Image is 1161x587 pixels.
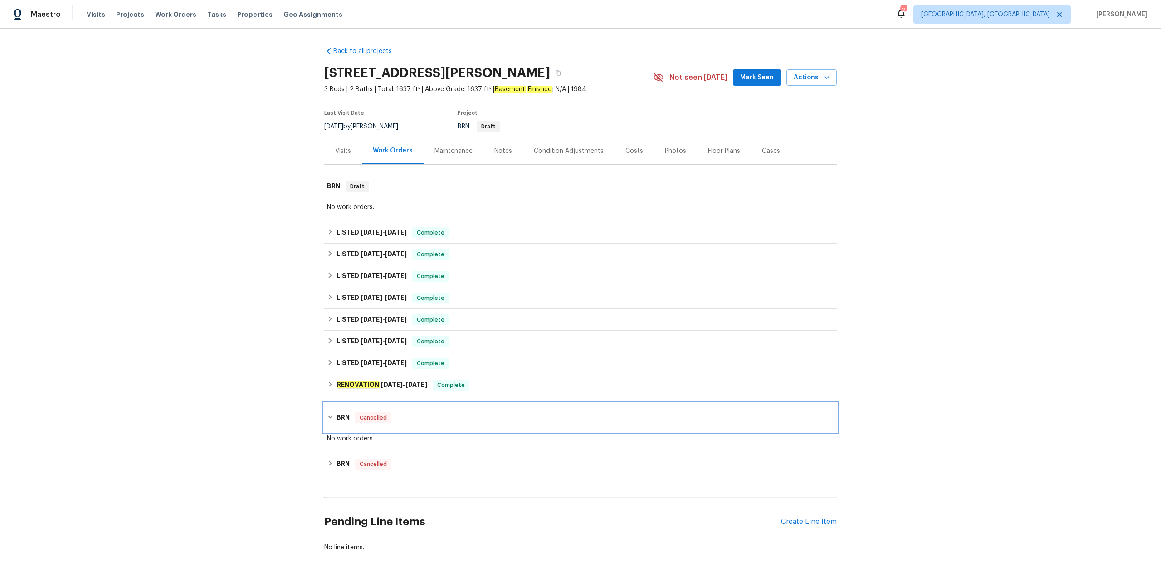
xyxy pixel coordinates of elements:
[527,86,552,93] em: Finished
[207,11,226,18] span: Tasks
[324,222,837,244] div: LISTED [DATE]-[DATE]Complete
[385,273,407,279] span: [DATE]
[381,382,403,388] span: [DATE]
[324,172,837,201] div: BRN Draft
[413,272,448,281] span: Complete
[356,460,390,469] span: Cancelled
[458,123,500,130] span: BRN
[337,249,407,260] h6: LISTED
[494,147,512,156] div: Notes
[337,293,407,303] h6: LISTED
[794,72,829,83] span: Actions
[155,10,196,19] span: Work Orders
[669,73,727,82] span: Not seen [DATE]
[550,65,566,81] button: Copy Address
[413,250,448,259] span: Complete
[337,271,407,282] h6: LISTED
[781,518,837,526] div: Create Line Item
[385,229,407,235] span: [DATE]
[361,360,382,366] span: [DATE]
[237,10,273,19] span: Properties
[356,413,390,422] span: Cancelled
[361,294,382,301] span: [DATE]
[87,10,105,19] span: Visits
[625,147,643,156] div: Costs
[385,360,407,366] span: [DATE]
[324,543,837,552] div: No line items.
[361,360,407,366] span: -
[478,124,499,129] span: Draft
[361,273,382,279] span: [DATE]
[921,10,1050,19] span: [GEOGRAPHIC_DATA], [GEOGRAPHIC_DATA]
[740,72,774,83] span: Mark Seen
[337,381,380,388] em: RENOVATION
[900,5,907,15] div: 2
[373,146,413,155] div: Work Orders
[413,228,448,237] span: Complete
[458,110,478,116] span: Project
[324,309,837,331] div: LISTED [DATE]-[DATE]Complete
[337,314,407,325] h6: LISTED
[405,382,427,388] span: [DATE]
[413,293,448,303] span: Complete
[361,251,382,257] span: [DATE]
[361,229,382,235] span: [DATE]
[361,338,407,344] span: -
[361,316,382,323] span: [DATE]
[324,244,837,265] div: LISTED [DATE]-[DATE]Complete
[381,382,427,388] span: -
[1093,10,1147,19] span: [PERSON_NAME]
[361,273,407,279] span: -
[116,10,144,19] span: Projects
[413,315,448,324] span: Complete
[324,110,364,116] span: Last Visit Date
[413,359,448,368] span: Complete
[324,121,409,132] div: by [PERSON_NAME]
[324,265,837,287] div: LISTED [DATE]-[DATE]Complete
[324,85,653,94] span: 3 Beds | 2 Baths | Total: 1637 ft² | Above Grade: 1637 ft² | : N/A | 1984
[361,338,382,344] span: [DATE]
[324,68,550,78] h2: [STREET_ADDRESS][PERSON_NAME]
[494,86,526,93] em: Basement
[324,501,781,543] h2: Pending Line Items
[324,374,837,396] div: RENOVATION [DATE]-[DATE]Complete
[327,203,834,212] div: No work orders.
[337,412,350,423] h6: BRN
[346,182,368,191] span: Draft
[385,294,407,301] span: [DATE]
[324,331,837,352] div: LISTED [DATE]-[DATE]Complete
[327,434,834,443] div: No work orders.
[385,251,407,257] span: [DATE]
[337,459,350,470] h6: BRN
[324,47,411,56] a: Back to all projects
[733,69,781,86] button: Mark Seen
[361,316,407,323] span: -
[665,147,686,156] div: Photos
[337,336,407,347] h6: LISTED
[31,10,61,19] span: Maestro
[337,227,407,238] h6: LISTED
[324,287,837,309] div: LISTED [DATE]-[DATE]Complete
[283,10,342,19] span: Geo Assignments
[413,337,448,346] span: Complete
[534,147,604,156] div: Condition Adjustments
[324,123,343,130] span: [DATE]
[434,147,473,156] div: Maintenance
[434,381,468,390] span: Complete
[361,251,407,257] span: -
[762,147,780,156] div: Cases
[361,294,407,301] span: -
[324,352,837,374] div: LISTED [DATE]-[DATE]Complete
[786,69,837,86] button: Actions
[327,181,340,192] h6: BRN
[385,338,407,344] span: [DATE]
[335,147,351,156] div: Visits
[385,316,407,323] span: [DATE]
[324,403,837,432] div: BRN Cancelled
[324,453,837,475] div: BRN Cancelled
[337,358,407,369] h6: LISTED
[708,147,740,156] div: Floor Plans
[361,229,407,235] span: -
